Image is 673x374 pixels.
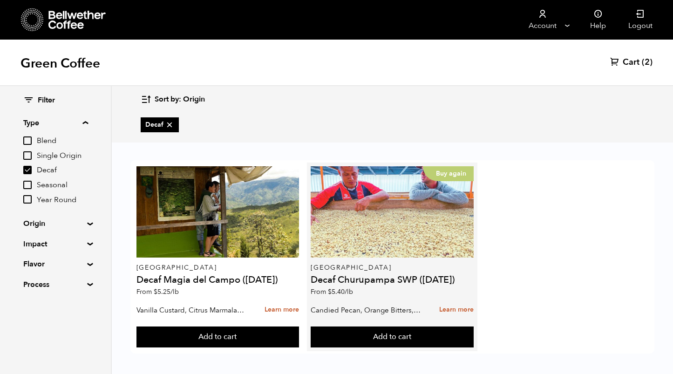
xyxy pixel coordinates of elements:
[311,275,474,285] h4: Decaf Churupampa SWP ([DATE])
[23,195,32,204] input: Year Round
[328,287,353,296] bdi: 5.40
[155,95,205,105] span: Sort by: Origin
[154,287,179,296] bdi: 5.25
[37,165,88,176] span: Decaf
[642,57,653,68] span: (2)
[136,303,247,317] p: Vanilla Custard, Citrus Marmalade, Caramel
[23,258,88,270] summary: Flavor
[610,57,653,68] a: Cart (2)
[23,151,32,160] input: Single Origin
[23,218,88,229] summary: Origin
[439,300,474,320] a: Learn more
[136,287,179,296] span: From
[311,303,421,317] p: Candied Pecan, Orange Bitters, Molasses
[136,326,299,348] button: Add to cart
[23,136,32,145] input: Blend
[623,57,639,68] span: Cart
[328,287,332,296] span: $
[37,195,88,205] span: Year Round
[345,287,353,296] span: /lb
[154,287,157,296] span: $
[311,287,353,296] span: From
[23,181,32,189] input: Seasonal
[23,117,88,129] summary: Type
[37,151,88,161] span: Single Origin
[311,166,474,258] a: Buy again
[37,180,88,190] span: Seasonal
[141,88,205,110] button: Sort by: Origin
[23,166,32,174] input: Decaf
[145,120,174,129] span: Decaf
[311,265,474,271] p: [GEOGRAPHIC_DATA]
[38,95,55,106] span: Filter
[136,265,299,271] p: [GEOGRAPHIC_DATA]
[37,136,88,146] span: Blend
[170,287,179,296] span: /lb
[136,275,299,285] h4: Decaf Magia del Campo ([DATE])
[423,166,474,181] p: Buy again
[265,300,299,320] a: Learn more
[23,238,88,250] summary: Impact
[311,326,474,348] button: Add to cart
[23,279,88,290] summary: Process
[20,55,100,72] h1: Green Coffee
